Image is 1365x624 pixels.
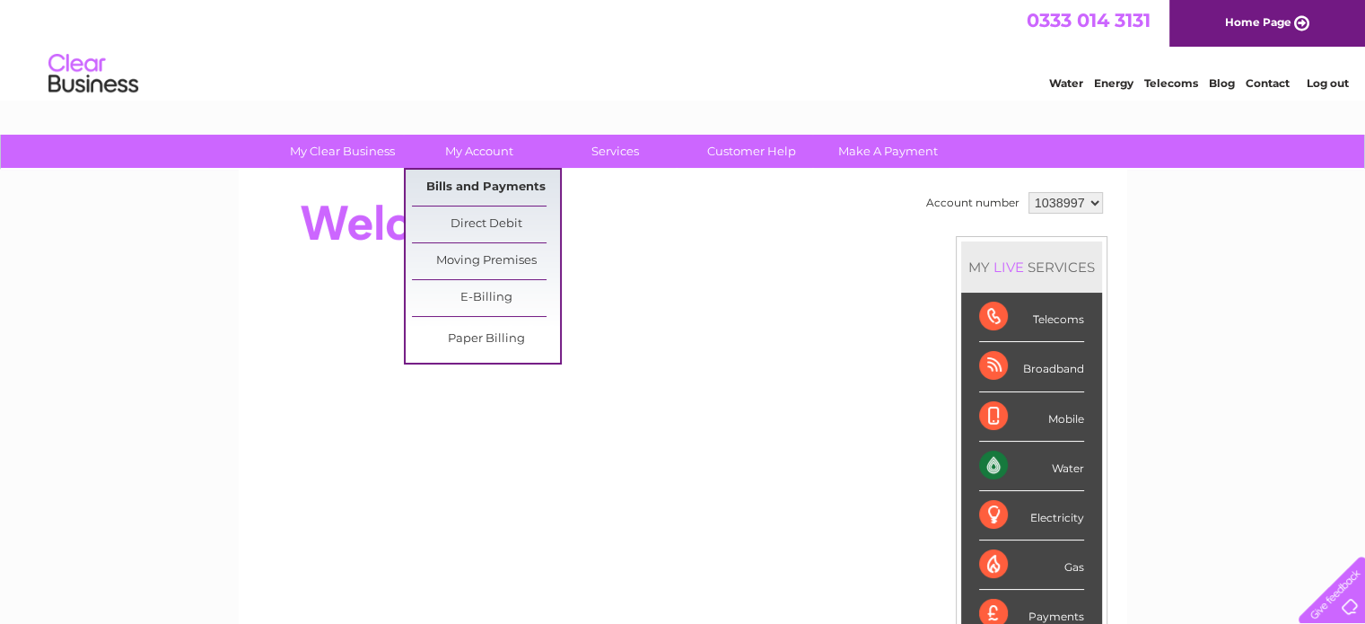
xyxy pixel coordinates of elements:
a: Bills and Payments [412,170,560,206]
a: 0333 014 3131 [1027,9,1151,31]
a: Log out [1306,76,1348,90]
a: Water [1049,76,1083,90]
a: Customer Help [678,135,826,168]
div: Broadband [979,342,1084,391]
div: Electricity [979,491,1084,541]
a: Paper Billing [412,321,560,357]
td: Account number [922,188,1024,218]
div: Gas [979,541,1084,590]
a: Contact [1246,76,1290,90]
a: My Clear Business [268,135,416,168]
a: E-Billing [412,280,560,316]
a: My Account [405,135,553,168]
a: Direct Debit [412,207,560,242]
img: logo.png [48,47,139,101]
div: Clear Business is a trading name of Verastar Limited (registered in [GEOGRAPHIC_DATA] No. 3667643... [259,10,1107,87]
a: Make A Payment [814,135,962,168]
a: Blog [1209,76,1235,90]
a: Services [541,135,689,168]
a: Telecoms [1144,76,1198,90]
div: MY SERVICES [961,242,1102,293]
div: LIVE [990,259,1028,276]
div: Telecoms [979,293,1084,342]
a: Energy [1094,76,1133,90]
a: Moving Premises [412,243,560,279]
div: Water [979,442,1084,491]
div: Mobile [979,392,1084,442]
